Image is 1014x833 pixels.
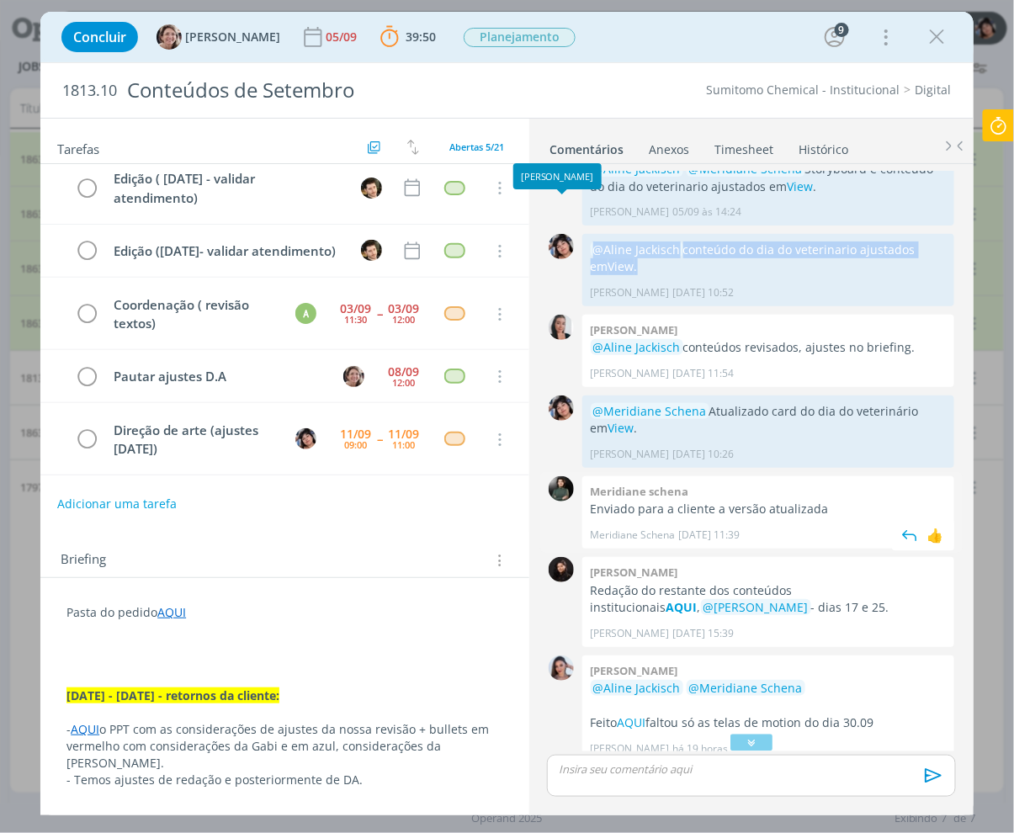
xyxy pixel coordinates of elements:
a: Histórico [799,134,850,158]
div: 08/09 [388,366,419,378]
div: 11/09 [388,428,419,440]
img: V [361,178,382,199]
span: Briefing [61,549,106,571]
div: 9 [835,23,849,37]
span: há 19 horas [673,741,729,756]
span: Planejamento [464,28,576,47]
span: @Aline Jackisch [593,339,681,355]
button: Concluir [61,22,138,52]
a: View [608,420,634,436]
a: View [608,258,634,274]
img: arrow-down-up.svg [407,140,419,155]
p: Redação do restante dos conteúdos institucionais , - dias 17 e 25. [591,582,946,617]
span: @Aline Jackisch [593,680,681,696]
span: Tarefas [57,137,99,157]
button: E [294,427,319,452]
p: [PERSON_NAME] [591,741,670,756]
div: dialog [40,12,974,815]
p: - o PPT com as considerações de ajustes da nossa revisão + bullets em vermelho com considerações ... [66,721,503,772]
span: 1813.10 [62,82,117,100]
div: Coordenação ( revisão textos) [106,294,280,334]
p: - Temos ajustes de redação e posteriormente de DA. [66,772,503,788]
div: Direção de arte (ajustes [DATE]) [106,420,280,459]
img: answer.svg [897,523,922,549]
a: AQUI [666,599,698,615]
p: Meridiane Schena [591,528,676,543]
button: Planejamento [463,27,576,48]
a: Sumitomo Chemical - Institucional [707,82,900,98]
span: [DATE] 10:52 [673,285,735,300]
a: AQUI [71,721,99,737]
div: Anexos [650,141,690,158]
span: -- [377,308,382,320]
p: [PERSON_NAME] [591,366,670,381]
div: [PERSON_NAME] [521,171,594,182]
p: Enviado para a cliente a versão atualizada [591,501,946,517]
span: Concluir [73,30,126,44]
b: Meridiane schena [591,484,689,499]
div: 12:00 [392,378,415,387]
div: A [295,303,316,324]
span: @Meridiane Schena [689,680,803,696]
button: 39:50 [376,24,440,50]
div: 09:00 [344,440,367,449]
p: [PERSON_NAME] [591,204,670,220]
div: 11:30 [344,315,367,324]
p: Storyboard e conteúdo do dia do veterinario ajustados em . [591,161,946,195]
a: AQUI [618,714,646,730]
button: A[PERSON_NAME] [157,24,280,50]
button: 9 [821,24,848,50]
button: V [359,238,385,263]
img: N [549,655,574,681]
div: 05/09 [326,31,360,43]
b: [PERSON_NAME] [591,322,678,337]
p: Pasta do pedido [66,604,503,621]
span: @Meridiane Schena [593,403,707,419]
div: 11:00 [392,440,415,449]
p: [PERSON_NAME] [591,447,670,462]
p: conteúdo do dia do veterinario ajustados em . [591,241,946,276]
img: A [157,24,182,50]
img: A [343,366,364,387]
button: A [294,301,319,326]
span: [DATE] 11:54 [673,366,735,381]
div: Pautar ajustes D.A [106,366,328,387]
a: Digital [916,82,952,98]
span: [DATE] 11:39 [679,528,741,543]
p: [PERSON_NAME] [591,285,670,300]
div: Edição ([DATE]- validar atendimento) [106,241,346,262]
strong: [DATE] - [DATE] - retornos da cliente: [66,687,279,703]
p: conteúdos revisados, ajustes no briefing. [591,339,946,356]
span: -- [377,433,382,445]
img: E [549,234,574,259]
button: Adicionar uma tarefa [56,489,178,519]
div: 03/09 [340,303,371,315]
b: [PERSON_NAME] [591,565,678,580]
a: AQUI [157,604,186,620]
div: Edição ( [DATE] - validar atendimento) [106,168,346,208]
span: 39:50 [406,29,436,45]
a: Comentários [549,134,625,158]
div: Conteúdos de Setembro [120,70,574,111]
p: Atualizado card do dia do veterinário em . [591,403,946,438]
a: View [788,178,814,194]
img: E [295,428,316,449]
span: [DATE] 10:26 [673,447,735,462]
button: A [342,363,367,389]
span: [PERSON_NAME] [185,31,280,43]
a: Timesheet [714,134,775,158]
div: 12:00 [392,315,415,324]
span: @Aline Jackisch [593,241,681,257]
p: [PERSON_NAME] [591,626,670,641]
img: V [361,240,382,261]
div: 03/09 [388,303,419,315]
b: [PERSON_NAME] [591,663,678,678]
span: @[PERSON_NAME] [703,599,809,615]
span: Abertas 5/21 [449,141,504,153]
img: L [549,557,574,582]
img: M [549,476,574,501]
p: Feito faltou só as telas de motion do dia 30.09 [591,714,946,731]
div: 11/09 [340,428,371,440]
img: C [549,315,574,340]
